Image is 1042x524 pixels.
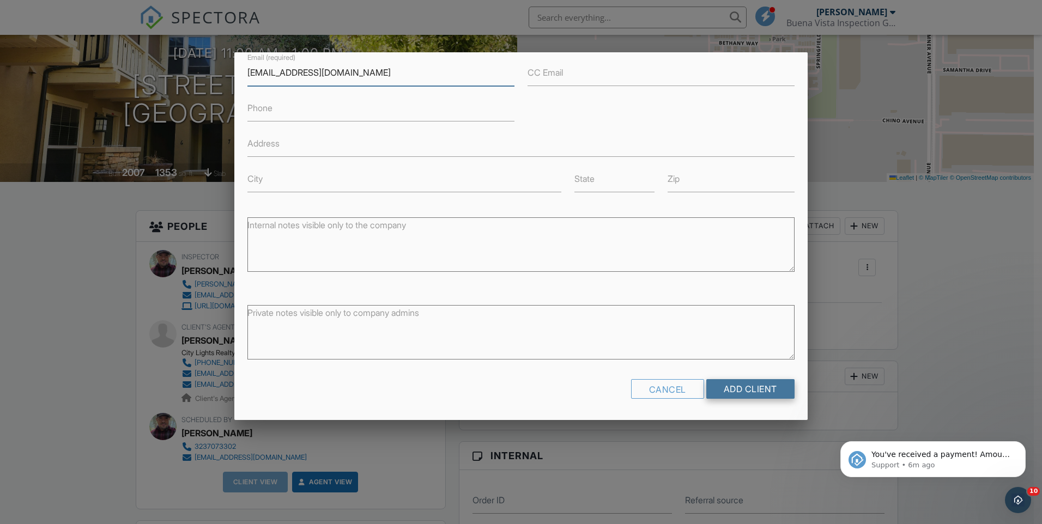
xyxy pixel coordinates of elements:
[824,418,1042,495] iframe: Intercom notifications message
[247,137,280,149] label: Address
[1027,487,1040,496] span: 10
[247,173,263,185] label: City
[631,379,704,399] div: Cancel
[1005,487,1031,513] iframe: Intercom live chat
[706,379,795,399] input: Add Client
[247,53,295,63] label: Email (required)
[574,173,595,185] label: State
[528,66,563,78] label: CC Email
[247,307,419,319] label: Private notes visible only to company admins
[247,102,272,114] label: Phone
[247,219,406,231] label: Internal notes visible only to the company
[668,173,680,185] label: Zip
